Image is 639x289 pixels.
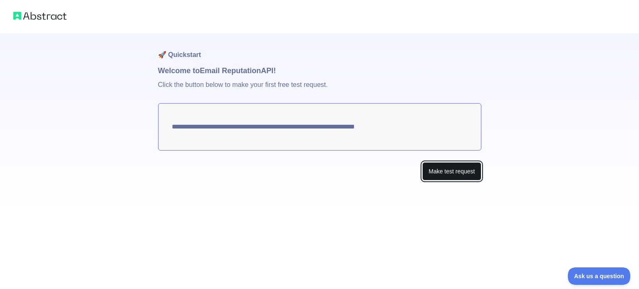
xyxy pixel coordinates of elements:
[158,77,481,103] p: Click the button below to make your first free test request.
[158,33,481,65] h1: 🚀 Quickstart
[13,10,67,22] img: Abstract logo
[422,162,481,181] button: Make test request
[158,65,481,77] h1: Welcome to Email Reputation API!
[568,267,631,285] iframe: Toggle Customer Support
